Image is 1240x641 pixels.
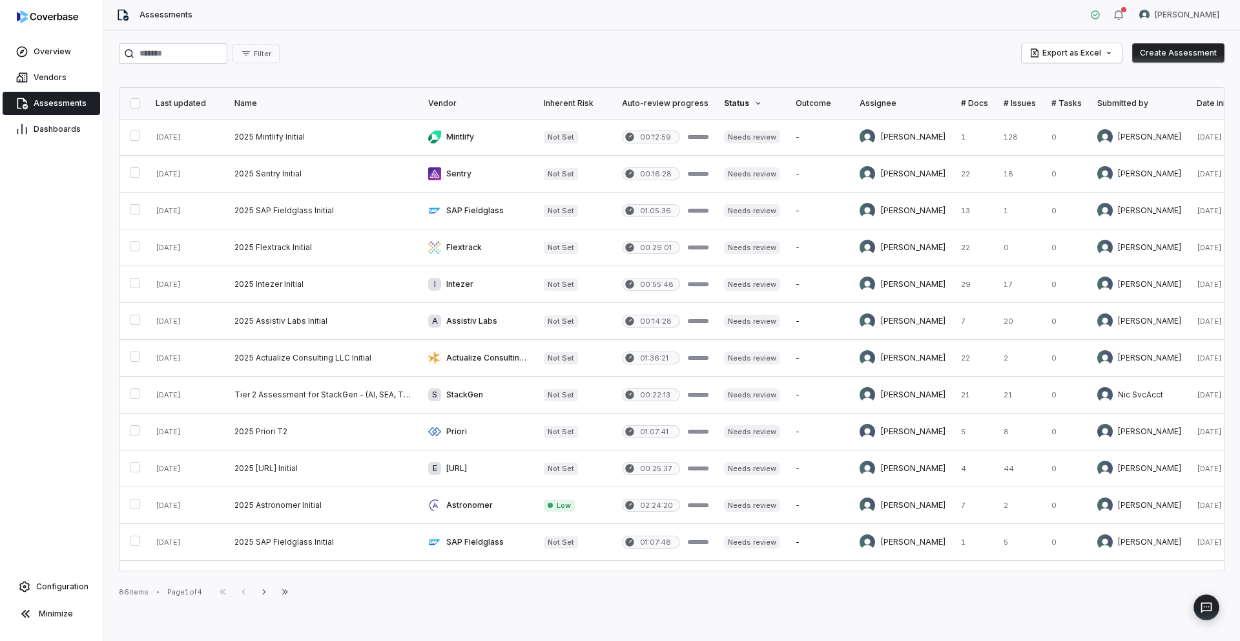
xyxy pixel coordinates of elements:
span: Configuration [36,582,88,592]
img: Sayantan Bhattacherjee avatar [860,203,875,218]
img: Nic SvcAcct avatar [1097,387,1113,403]
img: Sayantan Bhattacherjee avatar [1097,461,1113,476]
img: Sayantan Bhattacherjee avatar [1097,350,1113,366]
td: - [788,414,852,450]
td: - [788,119,852,156]
td: - [788,303,852,340]
img: Sayantan Bhattacherjee avatar [1097,166,1113,182]
img: Sayantan Bhattacherjee avatar [860,461,875,476]
img: Sayantan Bhattacherjee avatar [1097,277,1113,292]
img: Sayantan Bhattacherjee avatar [860,129,875,145]
img: Sayantan Bhattacherjee avatar [860,240,875,255]
a: Overview [3,40,100,63]
div: Status [724,98,780,109]
span: Overview [34,47,71,57]
div: # Docs [961,98,988,109]
a: Vendors [3,66,100,89]
button: Adeola Ajiginni avatar[PERSON_NAME] [1131,5,1227,25]
span: Filter [254,49,271,59]
span: Minimize [39,609,73,619]
div: Name [234,98,413,109]
span: Assessments [139,10,192,20]
img: Adeola Ajiginni avatar [1139,10,1150,20]
div: • [156,587,160,596]
img: Sayantan Bhattacherjee avatar [1097,313,1113,329]
img: Tomo Majima avatar [860,424,875,439]
img: Sayantan Bhattacherjee avatar [860,166,875,182]
td: - [788,340,852,377]
img: Sayantan Bhattacherjee avatar [1097,534,1113,550]
td: - [788,193,852,229]
td: - [788,266,852,303]
td: - [788,377,852,414]
button: Filter [232,44,280,63]
td: - [788,450,852,487]
img: Sayantan Bhattacherjee avatar [860,387,875,403]
div: Inherent Risk [544,98,606,109]
img: Sayantan Bhattacherjee avatar [860,313,875,329]
div: Page 1 of 4 [167,587,202,597]
button: Minimize [5,601,98,627]
td: - [788,524,852,561]
div: 86 items [119,587,149,597]
a: Configuration [5,575,98,598]
span: Assessments [34,98,87,109]
div: # Tasks [1051,98,1082,109]
button: Export as Excel [1022,43,1122,63]
img: Sayantan Bhattacherjee avatar [860,350,875,366]
td: - [788,229,852,266]
span: Vendors [34,72,67,83]
img: Sayantan Bhattacherjee avatar [860,534,875,550]
div: # Issues [1004,98,1036,109]
a: Dashboards [3,118,100,141]
button: Create Assessment [1132,43,1224,63]
img: Sayantan Bhattacherjee avatar [1097,240,1113,255]
img: Sayantan Bhattacherjee avatar [860,498,875,513]
div: Outcome [796,98,844,109]
td: - [788,156,852,193]
div: Submitted by [1097,98,1181,109]
img: Tomo Majima avatar [1097,424,1113,439]
td: - [788,561,852,598]
img: Sayantan Bhattacherjee avatar [1097,129,1113,145]
img: logo-D7KZi-bG.svg [17,10,78,23]
img: Sayantan Bhattacherjee avatar [860,277,875,292]
div: Vendor [428,98,528,109]
img: Sayantan Bhattacherjee avatar [1097,498,1113,513]
img: Sayantan Bhattacherjee avatar [1097,203,1113,218]
div: Last updated [156,98,219,109]
div: Assignee [860,98,945,109]
a: Assessments [3,92,100,115]
span: [PERSON_NAME] [1155,10,1219,20]
div: Auto-review progress [622,98,708,109]
td: - [788,487,852,524]
span: Dashboards [34,124,81,134]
